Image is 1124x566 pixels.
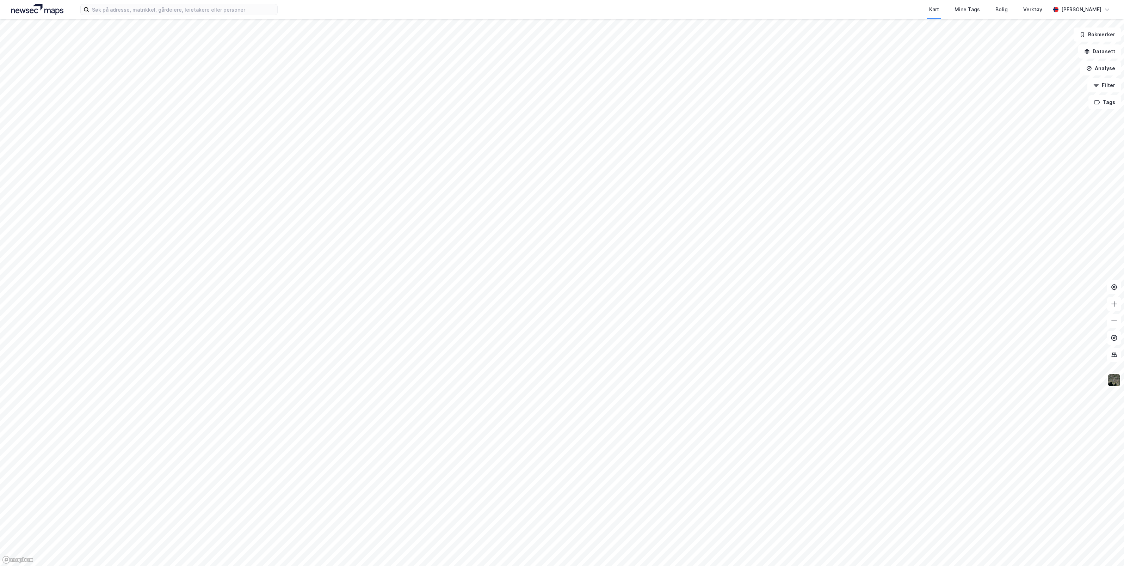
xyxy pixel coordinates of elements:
[955,5,980,14] div: Mine Tags
[11,4,63,15] img: logo.a4113a55bc3d86da70a041830d287a7e.svg
[89,4,277,15] input: Søk på adresse, matrikkel, gårdeiere, leietakere eller personer
[1023,5,1042,14] div: Verktøy
[1089,532,1124,566] iframe: Chat Widget
[929,5,939,14] div: Kart
[995,5,1008,14] div: Bolig
[1061,5,1101,14] div: [PERSON_NAME]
